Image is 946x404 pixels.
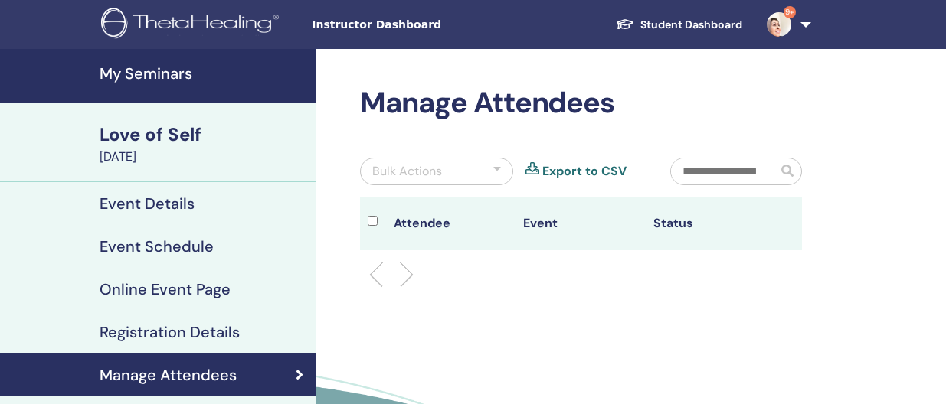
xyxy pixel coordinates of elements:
[616,18,634,31] img: graduation-cap-white.svg
[312,17,542,33] span: Instructor Dashboard
[784,6,796,18] span: 9+
[100,148,306,166] div: [DATE]
[100,122,306,148] div: Love of Self
[767,12,791,37] img: default.png
[100,280,231,298] h4: Online Event Page
[100,64,306,83] h4: My Seminars
[100,366,237,384] h4: Manage Attendees
[542,162,627,181] a: Export to CSV
[516,197,646,250] th: Event
[360,86,802,121] h2: Manage Attendees
[100,194,195,213] h4: Event Details
[386,197,516,250] th: Attendee
[90,122,316,166] a: Love of Self[DATE]
[100,323,240,341] h4: Registration Details
[604,11,755,39] a: Student Dashboard
[646,197,776,250] th: Status
[372,162,442,181] div: Bulk Actions
[100,237,214,256] h4: Event Schedule
[101,8,284,42] img: logo.png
